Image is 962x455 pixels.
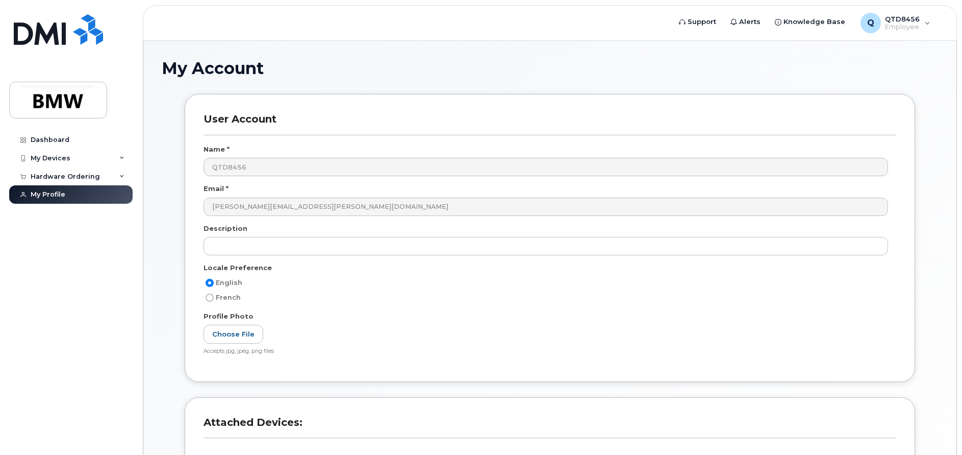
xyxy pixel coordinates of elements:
[204,416,896,438] h3: Attached Devices:
[206,294,214,302] input: French
[204,184,229,194] label: Email *
[216,279,242,286] span: English
[204,263,272,273] label: Locale Preference
[204,312,254,321] label: Profile Photo
[162,59,938,77] h1: My Account
[216,294,241,301] span: French
[204,348,888,355] div: Accepts jpg, jpeg, png files
[204,325,263,344] label: Choose File
[204,113,896,135] h3: User Account
[204,145,230,154] label: Name *
[204,224,247,233] label: Description
[206,279,214,287] input: English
